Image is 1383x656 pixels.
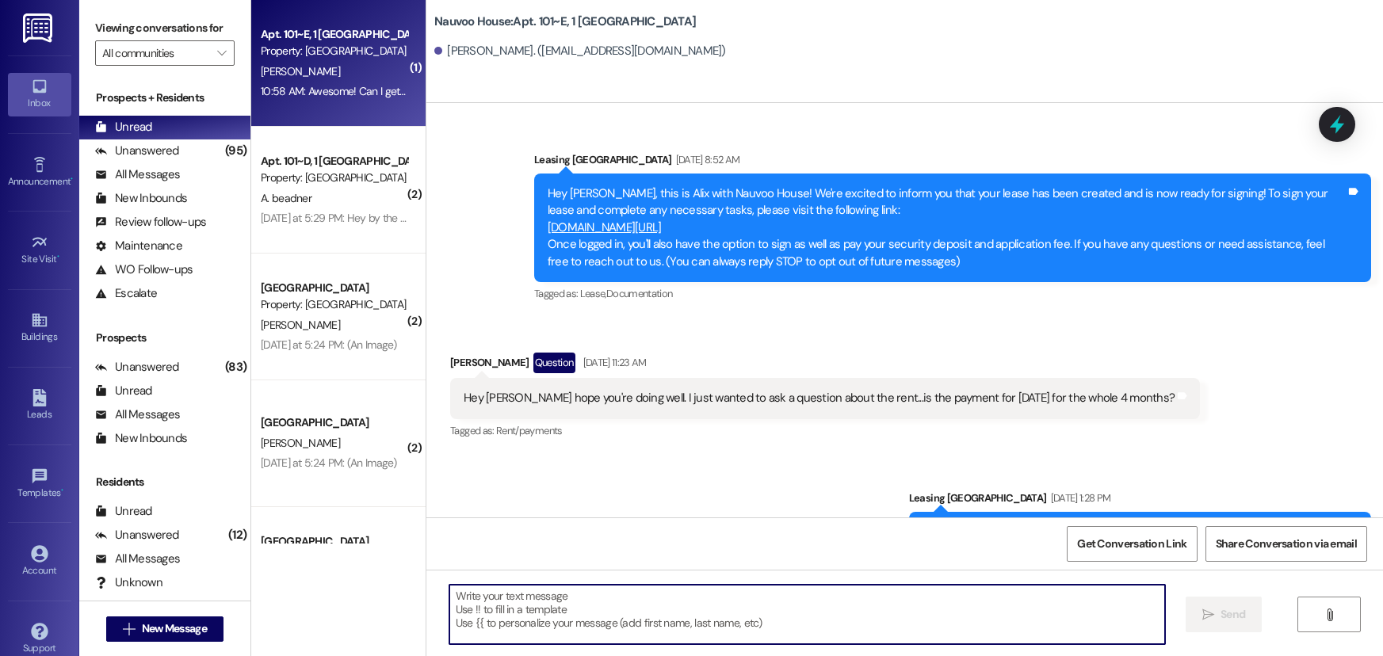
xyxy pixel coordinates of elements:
[95,430,187,447] div: New Inbounds
[95,574,162,591] div: Unknown
[261,338,397,352] div: [DATE] at 5:24 PM: (An Image)
[95,238,182,254] div: Maintenance
[534,151,1371,174] div: Leasing [GEOGRAPHIC_DATA]
[8,229,71,272] a: Site Visit •
[8,384,71,427] a: Leads
[909,490,1371,512] div: Leasing [GEOGRAPHIC_DATA]
[261,296,407,313] div: Property: [GEOGRAPHIC_DATA]
[1221,606,1245,623] span: Send
[95,527,179,543] div: Unanswered
[1324,608,1335,621] i: 
[261,191,311,205] span: A. beadner
[224,523,250,547] div: (12)
[464,390,1175,406] div: Hey [PERSON_NAME] hope you're doing well. I just wanted to ask a question about the rent...is the...
[1216,536,1357,552] span: Share Conversation via email
[261,43,407,59] div: Property: [GEOGRAPHIC_DATA]
[217,47,226,59] i: 
[1186,597,1263,632] button: Send
[261,26,407,43] div: Apt. 101~E, 1 [GEOGRAPHIC_DATA]
[95,261,193,278] div: WO Follow-ups
[95,285,157,302] div: Escalate
[57,251,59,262] span: •
[261,153,407,170] div: Apt. 101~D, 1 [GEOGRAPHIC_DATA]
[1077,536,1186,552] span: Get Conversation Link
[579,354,647,371] div: [DATE] 11:23 AM
[1202,608,1214,621] i: 
[106,616,223,642] button: New Message
[95,119,152,135] div: Unread
[548,219,662,235] a: [DOMAIN_NAME][URL]
[261,436,340,450] span: [PERSON_NAME]
[221,355,250,379] div: (83)
[534,282,1371,305] div: Tagged as:
[261,456,397,470] div: [DATE] at 5:24 PM: (An Image)
[450,419,1200,442] div: Tagged as:
[95,166,180,183] div: All Messages
[261,533,407,550] div: [GEOGRAPHIC_DATA]
[1047,490,1111,506] div: [DATE] 1:28 PM
[95,406,180,423] div: All Messages
[450,353,1200,378] div: [PERSON_NAME]
[95,143,179,159] div: Unanswered
[533,353,575,372] div: Question
[606,287,673,300] span: Documentation
[95,359,179,376] div: Unanswered
[548,185,1346,270] div: Hey [PERSON_NAME], this is Alix with Nauvoo House! We're excited to inform you that your lease ha...
[95,214,206,231] div: Review follow-ups
[8,307,71,349] a: Buildings
[123,623,135,635] i: 
[261,318,340,332] span: [PERSON_NAME]
[8,73,71,116] a: Inbox
[95,190,187,207] div: New Inbounds
[261,414,407,431] div: [GEOGRAPHIC_DATA]
[95,503,152,520] div: Unread
[1067,526,1197,562] button: Get Conversation Link
[23,13,55,43] img: ResiDesk Logo
[580,287,606,300] span: Lease ,
[61,485,63,496] span: •
[102,40,209,66] input: All communities
[79,330,250,346] div: Prospects
[221,139,250,163] div: (95)
[95,383,152,399] div: Unread
[142,620,207,637] span: New Message
[79,474,250,490] div: Residents
[1205,526,1367,562] button: Share Conversation via email
[261,170,407,186] div: Property: [GEOGRAPHIC_DATA]
[8,540,71,583] a: Account
[672,151,740,168] div: [DATE] 8:52 AM
[8,463,71,505] a: Templates •
[434,13,696,30] b: Nauvoo House: Apt. 101~E, 1 [GEOGRAPHIC_DATA]
[496,424,563,437] span: Rent/payments
[261,280,407,296] div: [GEOGRAPHIC_DATA]
[95,551,180,567] div: All Messages
[95,16,235,40] label: Viewing conversations for
[261,64,340,78] span: [PERSON_NAME]
[261,84,548,98] div: 10:58 AM: Awesome! Can I get the code to my apartment then
[434,43,726,59] div: [PERSON_NAME]. ([EMAIL_ADDRESS][DOMAIN_NAME])
[71,174,73,185] span: •
[261,211,1045,225] div: [DATE] at 5:29 PM: Hey by the way, are we good to start moving in to our new apartments? I know f...
[79,90,250,106] div: Prospects + Residents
